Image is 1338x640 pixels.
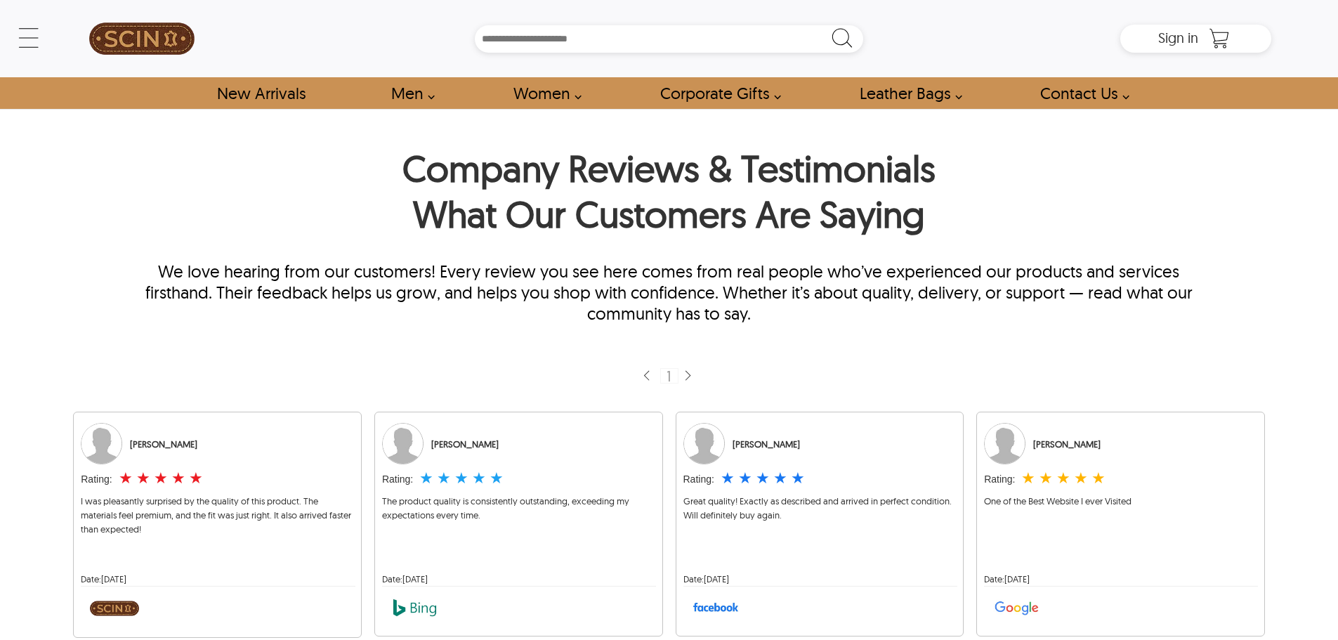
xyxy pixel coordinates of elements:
label: 5 rating [1091,471,1106,485]
span: One of the Best Website I ever Visited [984,495,1132,507]
label: 1 rating [721,471,735,485]
img: SCIN [90,594,139,623]
img: google [993,594,1040,622]
label: 2 rating [738,471,752,485]
h1: Company Reviews & Testimonials What Our Customers Are Saying [127,145,1211,244]
a: Shop Women Leather Jackets [497,77,589,109]
label: 5 rating [490,471,504,485]
span: I was pleasantly surprised by the quality of this product. The materials feel premium, and the fi... [81,495,351,535]
span: Date: [DATE] [683,573,729,585]
label: 4 rating [773,471,787,485]
div: Rating: [382,472,413,487]
div: [PERSON_NAME] [431,437,499,451]
img: SCIN [89,7,195,70]
div: Rating: [81,472,112,487]
label: 2 rating [1039,471,1053,485]
span: Sign in [1158,29,1198,46]
span: Date: [DATE] [984,573,1030,585]
span: The product quality is consistently outstanding, exceeding my expectations every time. [382,495,629,521]
a: SCIN [67,7,217,70]
img: User [81,423,122,464]
div: Rating: [984,472,1015,487]
label: 2 rating [437,471,451,485]
label: 1 rating [119,471,133,485]
a: shop men's leather jackets [375,77,442,109]
a: Shopping Cart [1205,28,1233,49]
label: 4 rating [171,471,185,485]
img: User [382,423,424,464]
div: [PERSON_NAME] [130,437,197,451]
div: Rating: [683,472,714,487]
p: We love hearing from our customers! Every review you see here comes from real people who’ve exper... [127,261,1211,324]
img: User [984,423,1025,464]
label: 4 rating [1074,471,1088,485]
span: Great quality! Exactly as described and arrived in perfect condition. Will definitely buy again. [683,495,952,521]
label: 3 rating [454,471,468,485]
a: Sign in [1158,34,1198,45]
img: sprite-icon [682,370,693,383]
label: 2 rating [136,471,150,485]
label: 3 rating [1056,471,1070,485]
label: 1 rating [1021,471,1035,485]
img: bing [391,594,438,622]
label: 3 rating [154,471,168,485]
img: facebook [693,594,740,622]
span: Date: [DATE] [382,573,428,585]
label: 4 rating [472,471,486,485]
a: contact-us [1024,77,1137,109]
a: Shop Leather Corporate Gifts [644,77,789,109]
label: 5 rating [791,471,805,485]
label: 1 rating [419,471,433,485]
img: User [683,423,725,464]
label: 3 rating [756,471,770,485]
a: Shop Leather Bags [844,77,970,109]
span: Date: [DATE] [81,573,126,585]
div: [PERSON_NAME] [733,437,800,451]
img: sprite-icon [641,370,652,383]
div: 1 [660,368,678,384]
a: Shop New Arrivals [201,77,321,109]
label: 5 rating [189,471,203,485]
div: [PERSON_NAME] [1033,437,1101,451]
